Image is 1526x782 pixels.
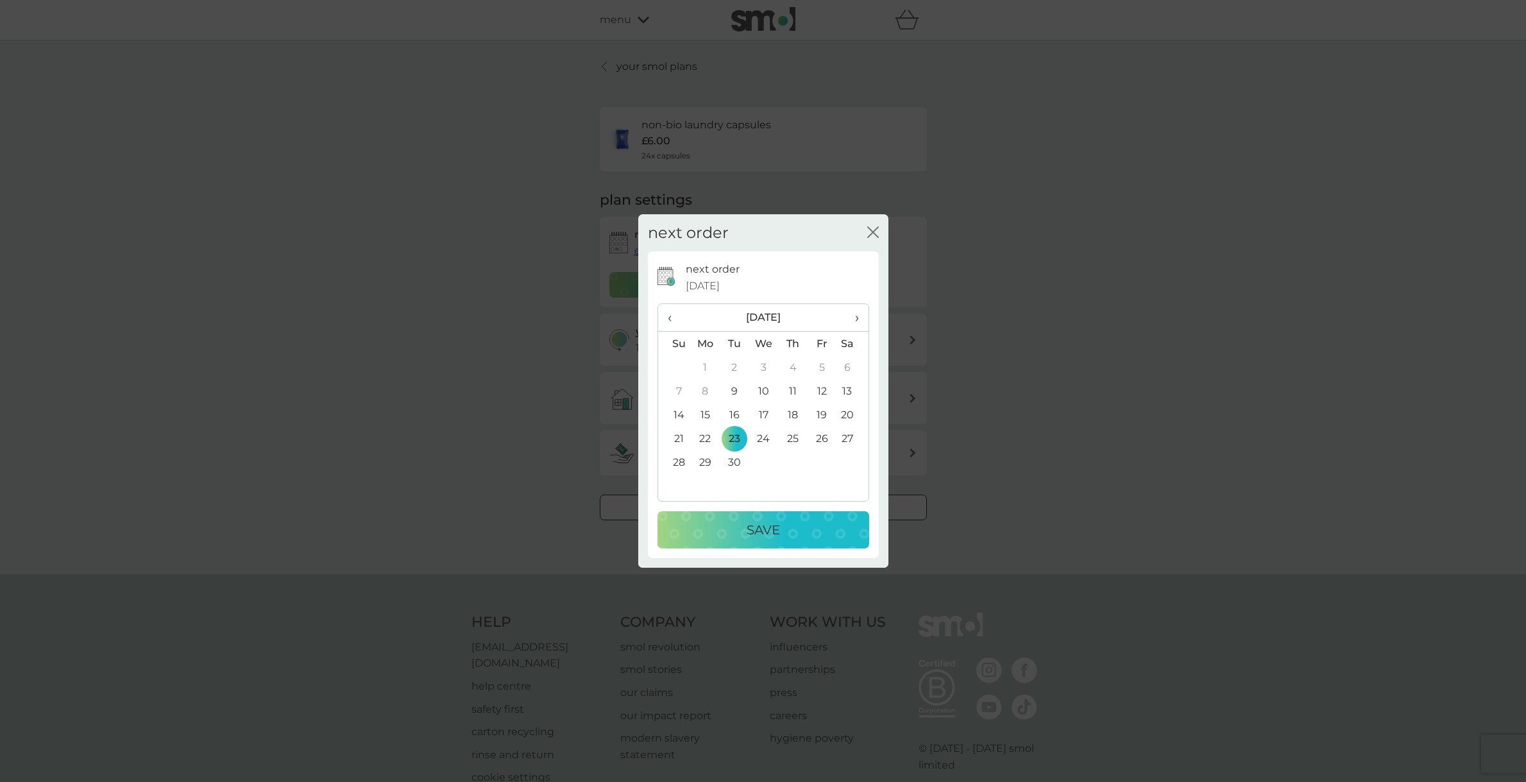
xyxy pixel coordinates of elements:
[658,450,691,474] td: 28
[749,403,778,427] td: 17
[747,520,780,540] p: Save
[749,332,778,356] th: We
[778,427,807,450] td: 25
[657,511,869,548] button: Save
[749,355,778,379] td: 3
[720,332,749,356] th: Tu
[845,304,858,331] span: ›
[778,379,807,403] td: 11
[749,427,778,450] td: 24
[808,379,836,403] td: 12
[658,427,691,450] td: 21
[658,403,691,427] td: 14
[720,403,749,427] td: 16
[691,403,720,427] td: 15
[720,450,749,474] td: 30
[691,304,836,332] th: [DATE]
[720,379,749,403] td: 9
[778,332,807,356] th: Th
[720,427,749,450] td: 23
[658,332,691,356] th: Su
[691,379,720,403] td: 8
[691,427,720,450] td: 22
[836,355,868,379] td: 6
[668,304,681,331] span: ‹
[691,450,720,474] td: 29
[691,332,720,356] th: Mo
[778,355,807,379] td: 4
[836,403,868,427] td: 20
[836,379,868,403] td: 13
[648,224,729,242] h2: next order
[686,278,720,294] span: [DATE]
[778,403,807,427] td: 18
[686,261,740,278] p: next order
[836,427,868,450] td: 27
[808,332,836,356] th: Fr
[867,226,879,240] button: close
[808,427,836,450] td: 26
[749,379,778,403] td: 10
[808,355,836,379] td: 5
[720,355,749,379] td: 2
[808,403,836,427] td: 19
[836,332,868,356] th: Sa
[691,355,720,379] td: 1
[658,379,691,403] td: 7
